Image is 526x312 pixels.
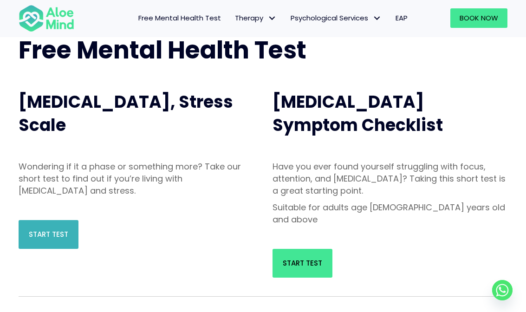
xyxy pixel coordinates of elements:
span: Free Mental Health Test [19,33,306,67]
span: Start Test [283,258,322,268]
p: Wondering if it a phase or something more? Take our short test to find out if you’re living with ... [19,161,254,197]
a: Start Test [273,249,332,278]
a: TherapyTherapy: submenu [228,8,284,28]
p: Have you ever found yourself struggling with focus, attention, and [MEDICAL_DATA]? Taking this sh... [273,161,508,197]
span: Psychological Services [291,13,382,23]
span: Therapy: submenu [266,12,279,25]
span: EAP [396,13,408,23]
a: Psychological ServicesPsychological Services: submenu [284,8,389,28]
a: Book Now [450,8,507,28]
span: [MEDICAL_DATA], Stress Scale [19,90,233,137]
p: Suitable for adults age [DEMOGRAPHIC_DATA] years old and above [273,201,508,226]
span: Free Mental Health Test [138,13,221,23]
nav: Menu [84,8,414,28]
span: Psychological Services: submenu [370,12,384,25]
a: Start Test [19,220,78,249]
a: Free Mental Health Test [131,8,228,28]
a: Whatsapp [492,280,513,300]
span: Book Now [460,13,498,23]
span: [MEDICAL_DATA] Symptom Checklist [273,90,443,137]
span: Start Test [29,229,68,239]
span: Therapy [235,13,277,23]
a: EAP [389,8,415,28]
img: Aloe mind Logo [19,4,74,32]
